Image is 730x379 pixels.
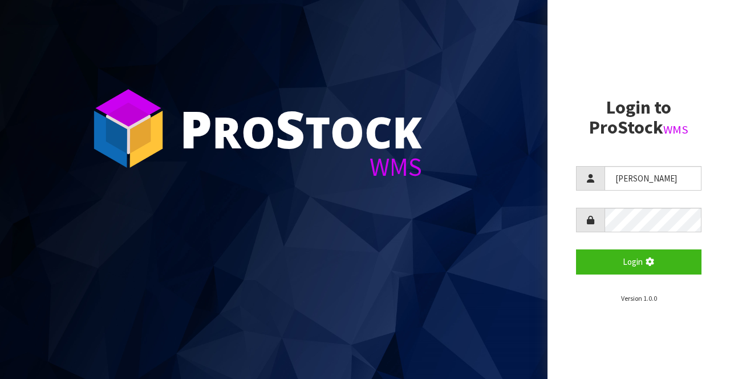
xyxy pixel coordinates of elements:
span: P [180,94,212,163]
small: Version 1.0.0 [621,294,657,303]
small: WMS [663,122,688,137]
button: Login [576,249,701,274]
span: S [275,94,305,163]
div: WMS [180,154,422,180]
div: ro tock [180,103,422,154]
h2: Login to ProStock [576,98,701,138]
img: ProStock Cube [86,86,171,171]
input: Username [605,166,701,191]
